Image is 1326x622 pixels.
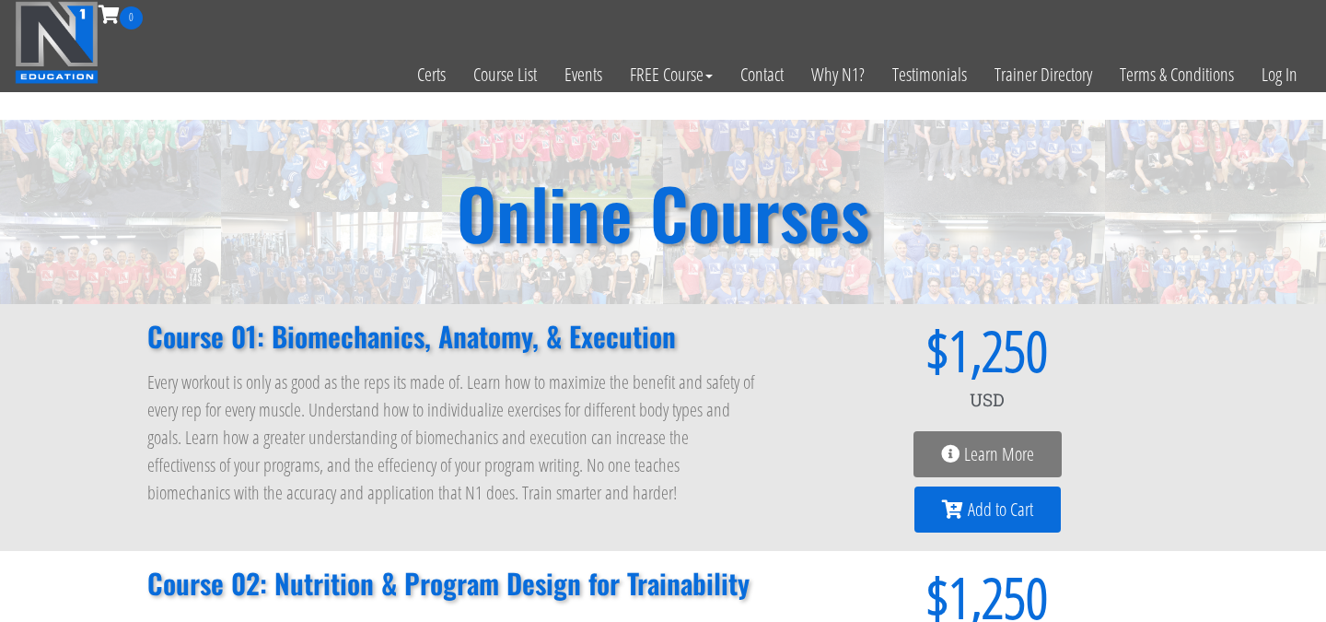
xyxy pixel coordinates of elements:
span: $ [796,323,948,378]
span: 1,250 [948,323,1048,378]
a: Testimonials [878,29,981,120]
span: Learn More [964,445,1034,464]
a: Course List [459,29,551,120]
div: USD [796,378,1179,422]
span: 0 [120,6,143,29]
a: Terms & Conditions [1106,29,1248,120]
img: n1-education [15,1,99,84]
a: Log In [1248,29,1311,120]
p: Every workout is only as good as the reps its made of. Learn how to maximize the benefit and safe... [147,369,759,507]
span: Add to Cart [968,500,1033,519]
a: 0 [99,2,143,27]
a: Contact [727,29,797,120]
a: Learn More [913,431,1062,477]
h2: Course 01: Biomechanics, Anatomy, & Execution [147,323,759,350]
a: Why N1? [797,29,878,120]
a: FREE Course [616,29,727,120]
a: Certs [403,29,459,120]
h2: Course 02: Nutrition & Program Design for Trainability [147,569,759,597]
a: Events [551,29,616,120]
a: Add to Cart [914,487,1061,533]
a: Trainer Directory [981,29,1106,120]
h2: Online Courses [457,178,869,247]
